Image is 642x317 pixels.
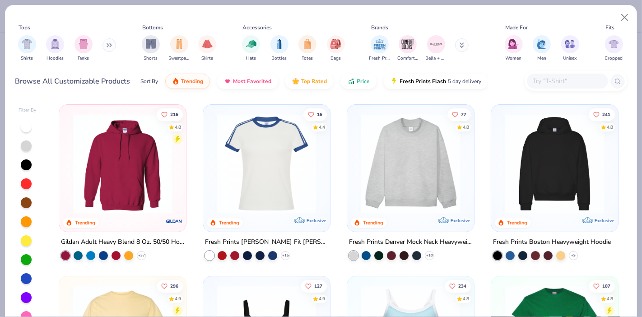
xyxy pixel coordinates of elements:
[201,55,213,62] span: Skirts
[616,9,633,26] button: Close
[317,112,322,117] span: 16
[202,39,213,49] img: Skirts Image
[270,35,288,62] div: filter for Bottles
[426,35,447,62] button: filter button
[369,35,390,62] button: filter button
[605,35,623,62] div: filter for Cropped
[330,55,341,62] span: Bags
[272,55,287,62] span: Bottles
[172,78,179,85] img: trending.gif
[292,78,299,85] img: TopRated.gif
[21,55,33,62] span: Shirts
[327,35,345,62] div: filter for Bags
[74,35,93,62] button: filter button
[169,35,190,62] div: filter for Sweatpants
[246,39,256,49] img: Hats Image
[307,218,326,224] span: Exclusive
[369,55,390,62] span: Fresh Prints
[537,39,547,49] img: Men Image
[19,107,37,114] div: Filter By
[170,284,178,289] span: 296
[314,284,322,289] span: 127
[605,35,623,62] button: filter button
[212,114,321,214] img: e5540c4d-e74a-4e58-9a52-192fe86bec9f
[561,35,579,62] div: filter for Unisex
[319,296,325,303] div: 4.9
[47,55,64,62] span: Hoodies
[505,35,523,62] button: filter button
[22,39,32,49] img: Shirts Image
[605,23,614,32] div: Fits
[19,23,30,32] div: Tops
[174,39,184,49] img: Sweatpants Image
[302,39,312,49] img: Totes Image
[233,78,271,85] span: Most Favorited
[298,35,316,62] div: filter for Totes
[78,55,89,62] span: Tanks
[397,35,418,62] button: filter button
[563,55,577,62] span: Unisex
[384,74,488,89] button: Fresh Prints Flash5 day delivery
[18,35,36,62] div: filter for Shirts
[198,35,216,62] button: filter button
[448,76,481,87] span: 5 day delivery
[505,23,528,32] div: Made For
[15,76,130,87] div: Browse All Customizable Products
[177,114,286,214] img: a164e800-7022-4571-a324-30c76f641635
[181,78,203,85] span: Trending
[79,39,88,49] img: Tanks Image
[505,35,523,62] div: filter for Women
[143,23,163,32] div: Bottoms
[371,23,388,32] div: Brands
[391,78,398,85] img: flash.gif
[369,35,390,62] div: filter for Fresh Prints
[561,35,579,62] button: filter button
[609,39,619,49] img: Cropped Image
[217,74,278,89] button: Most Favorited
[146,39,156,49] img: Shorts Image
[242,35,260,62] div: filter for Hats
[357,78,370,85] span: Price
[533,35,551,62] div: filter for Men
[537,55,546,62] span: Men
[140,77,158,85] div: Sort By
[18,35,36,62] button: filter button
[46,35,64,62] div: filter for Hoodies
[170,112,178,117] span: 216
[205,237,328,248] div: Fresh Prints [PERSON_NAME] Fit [PERSON_NAME] Shirt with Stripes
[282,253,288,258] span: + 15
[144,55,158,62] span: Shorts
[565,39,575,49] img: Unisex Image
[174,296,181,303] div: 4.9
[198,35,216,62] div: filter for Skirts
[243,23,272,32] div: Accessories
[50,39,60,49] img: Hoodies Image
[319,124,325,131] div: 4.4
[142,35,160,62] div: filter for Shorts
[321,114,430,214] img: 77058d13-6681-46a4-a602-40ee85a356b7
[242,35,260,62] button: filter button
[302,55,313,62] span: Totes
[156,108,182,121] button: Like
[397,35,418,62] div: filter for Comfort Colors
[169,55,190,62] span: Sweatpants
[142,35,160,62] button: filter button
[68,114,177,214] img: 01756b78-01f6-4cc6-8d8a-3c30c1a0c8ac
[532,76,602,86] input: Try "T-Shirt"
[174,124,181,131] div: 4.8
[298,35,316,62] button: filter button
[301,280,327,293] button: Like
[341,74,377,89] button: Price
[270,35,288,62] button: filter button
[303,108,327,121] button: Like
[169,35,190,62] button: filter button
[605,55,623,62] span: Cropped
[246,55,256,62] span: Hats
[165,74,210,89] button: Trending
[401,37,414,51] img: Comfort Colors Image
[426,55,447,62] span: Bella + Canvas
[156,280,182,293] button: Like
[400,78,446,85] span: Fresh Prints Flash
[429,37,443,51] img: Bella + Canvas Image
[165,212,183,230] img: Gildan logo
